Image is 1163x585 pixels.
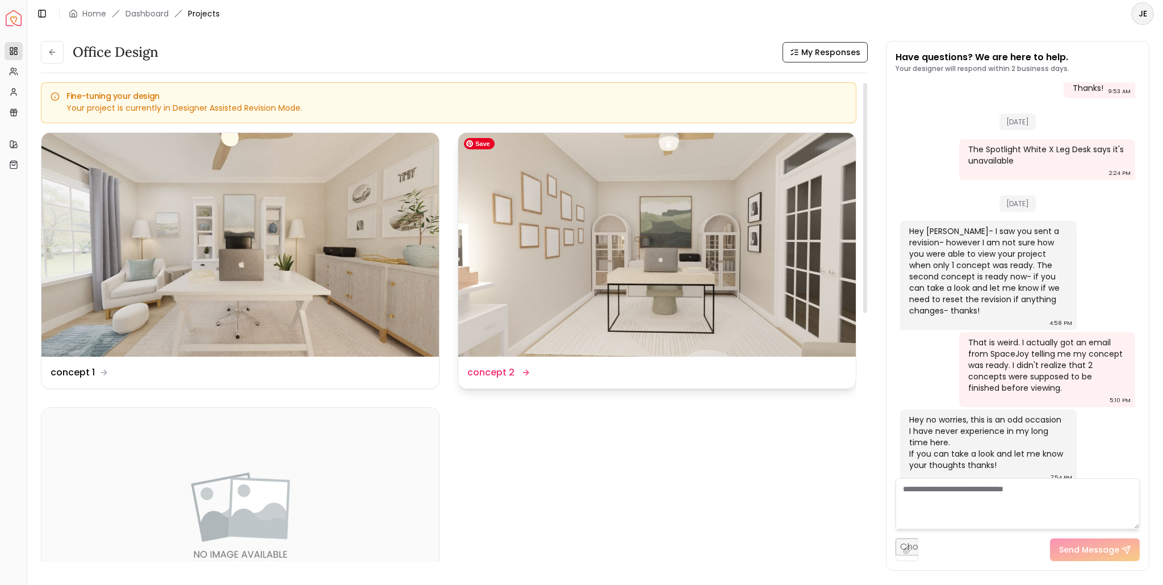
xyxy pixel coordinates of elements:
[909,414,1065,471] div: Hey no worries, this is an odd occasion I have never experience in my long time here. If you can ...
[1132,3,1153,24] span: JE
[896,51,1069,64] p: Have questions? We are here to help.
[82,8,106,19] a: Home
[896,64,1069,73] p: Your designer will respond within 2 business days.
[41,132,440,389] a: concept 1concept 1
[968,337,1124,394] div: That is weird. I actually got an email from SpaceJoy telling me my concept was ready. I didn't re...
[1109,168,1131,179] div: 2:24 PM
[467,366,514,379] dd: concept 2
[1049,317,1072,329] div: 4:58 PM
[73,43,158,61] h3: Office design
[1073,82,1103,94] div: Thanks!
[125,8,169,19] a: Dashboard
[968,144,1124,166] div: The Spotlight White X Leg Desk says it's unavailable
[464,138,495,149] span: Save
[458,132,856,389] a: concept 2concept 2
[69,8,220,19] nav: breadcrumb
[188,8,220,19] span: Projects
[1110,395,1131,406] div: 5:10 PM
[6,10,22,26] a: Spacejoy
[999,114,1036,130] span: [DATE]
[41,133,439,357] img: concept 1
[458,133,856,357] img: concept 2
[801,47,860,58] span: My Responses
[51,366,95,379] dd: concept 1
[1131,2,1154,25] button: JE
[999,195,1036,212] span: [DATE]
[6,10,22,26] img: Spacejoy Logo
[783,42,868,62] button: My Responses
[51,102,847,114] div: Your project is currently in Designer Assisted Revision Mode.
[1051,472,1072,483] div: 7:54 PM
[909,225,1065,316] div: Hey [PERSON_NAME]- I saw you sent a revision- however I am not sure how you were able to view you...
[1108,86,1131,97] div: 9:53 AM
[51,92,847,100] h5: Fine-tuning your design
